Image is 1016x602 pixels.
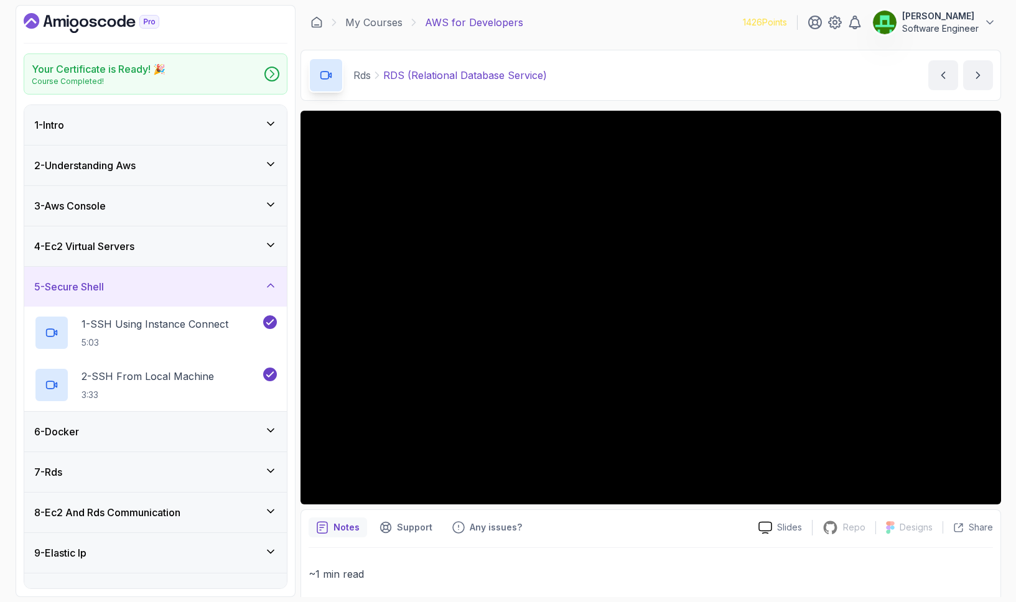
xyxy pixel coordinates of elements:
p: 5:03 [82,336,228,349]
a: Dashboard [24,13,188,33]
h3: 3 - Aws Console [34,198,106,213]
button: 9-Elastic Ip [24,533,287,573]
p: Any issues? [470,521,522,534]
a: Dashboard [310,16,323,29]
h3: 10 - User Data And Exercise [34,586,161,601]
p: 3:33 [82,389,214,401]
p: ~1 min read [309,565,993,583]
h3: 8 - Ec2 And Rds Communication [34,505,180,520]
button: 5-Secure Shell [24,267,287,307]
p: Repo [843,521,865,534]
p: Slides [777,521,802,534]
button: Share [943,521,993,534]
button: 1-Intro [24,105,287,145]
button: 3-Aws Console [24,186,287,226]
a: My Courses [345,15,403,30]
h3: 5 - Secure Shell [34,279,104,294]
h3: 7 - Rds [34,465,62,479]
button: user profile image[PERSON_NAME]Software Engineer [872,10,996,35]
h2: Your Certificate is Ready! 🎉 [32,62,165,76]
button: Feedback button [445,517,529,537]
h3: 6 - Docker [34,424,79,439]
p: Software Engineer [902,22,979,35]
a: Your Certificate is Ready! 🎉Course Completed! [24,53,287,95]
button: 2-SSH From Local Machine3:33 [34,368,277,402]
img: user profile image [873,11,897,34]
p: Share [969,521,993,534]
button: next content [963,60,993,90]
p: Support [397,521,432,534]
p: 1 - SSH Using Instance Connect [82,317,228,331]
button: 1-SSH Using Instance Connect5:03 [34,315,277,350]
button: notes button [309,517,367,537]
button: 4-Ec2 Virtual Servers [24,226,287,266]
p: [PERSON_NAME] [902,10,979,22]
p: RDS (Relational Database Service) [383,68,547,83]
p: Rds [353,68,371,83]
button: 6-Docker [24,412,287,451]
p: Notes [333,521,360,534]
button: previous content [928,60,958,90]
iframe: 1 - RDS [301,111,1001,504]
h3: 4 - Ec2 Virtual Servers [34,239,134,254]
h3: 9 - Elastic Ip [34,545,86,560]
h3: 2 - Understanding Aws [34,158,136,173]
p: AWS for Developers [425,15,523,30]
p: Course Completed! [32,76,165,86]
button: 8-Ec2 And Rds Communication [24,493,287,532]
p: Designs [900,521,933,534]
h3: 1 - Intro [34,118,64,132]
button: Support button [372,517,440,537]
button: 7-Rds [24,452,287,492]
p: 1426 Points [743,16,787,29]
a: Slides [748,521,812,534]
button: 2-Understanding Aws [24,146,287,185]
p: 2 - SSH From Local Machine [82,369,214,384]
